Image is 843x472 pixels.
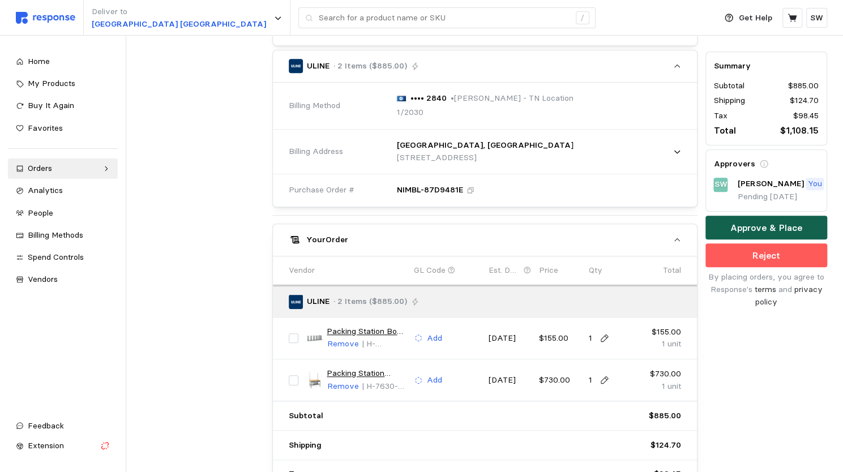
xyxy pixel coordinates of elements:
p: $1,108.15 [780,124,819,138]
p: $124.70 [790,95,819,108]
button: YourOrder [273,224,697,256]
button: Add [414,374,443,387]
span: My Products [28,78,75,88]
p: Total [714,124,736,138]
p: • [PERSON_NAME] - TN Location [451,92,574,105]
a: Analytics [8,181,118,201]
p: $124.70 [651,439,681,452]
span: Extension [28,440,64,450]
p: [DATE] [489,332,530,345]
a: Buy It Again [8,96,118,116]
p: 1 unit [639,338,681,350]
p: Get Help [739,12,772,24]
span: Spend Controls [28,252,84,262]
a: Home [8,52,118,72]
p: By placing orders, you agree to Response's and [705,272,827,308]
p: [PERSON_NAME] [738,178,804,191]
a: Packing Station Starter Table - 60 x 36", Composite Wood Top [327,367,405,380]
span: Billing Address [289,145,343,158]
span: | H-7630-WOOD [362,381,404,404]
button: Get Help [718,7,779,29]
div: / [576,11,589,25]
a: Spend Controls [8,247,118,268]
p: Add [427,374,442,387]
span: Feedback [28,420,64,431]
button: Extension [8,436,118,456]
p: Subtotal [714,80,744,93]
div: Orders [28,162,98,175]
img: H-7630-WOOD [306,372,323,388]
img: svg%3e [16,12,75,24]
span: Home [28,56,50,66]
p: Remove [327,338,359,350]
img: H-7632 [306,330,323,346]
span: People [28,208,53,218]
p: Add [427,332,442,345]
p: 1 unit [639,380,681,393]
span: Purchase Order # [289,184,354,196]
img: svg%3e [396,95,406,102]
input: Search for a product name or SKU [319,8,570,28]
p: Vendor [289,264,315,277]
a: Orders [8,158,118,179]
p: [GEOGRAPHIC_DATA], [GEOGRAPHIC_DATA] [396,139,573,152]
button: ULINE· 2 Items ($885.00) [273,50,697,82]
p: · 2 Items ($885.00) [333,295,407,308]
p: $730.00 [539,374,581,387]
p: Shipping [714,95,745,108]
a: People [8,203,118,224]
span: Favorites [28,123,63,133]
h5: Your Order [306,234,348,246]
p: Est. Delivery [489,264,521,277]
a: Vendors [8,269,118,290]
p: Deliver to [92,6,266,18]
button: Remove [327,380,360,393]
p: [DATE] [489,374,530,387]
a: Packing Station Box Shelf with Dividers - 60" [327,325,405,338]
p: 1/2030 [396,106,423,119]
p: Remove [327,380,359,393]
p: Reject [752,248,780,263]
p: $155.00 [639,326,681,338]
p: Approve & Place [730,221,802,235]
p: 1 [589,332,592,345]
span: Billing Methods [28,230,83,240]
span: Billing Method [289,100,340,112]
p: GL Code [414,264,446,277]
p: $98.45 [793,110,819,122]
button: Add [414,332,443,345]
button: Feedback [8,416,118,436]
p: Total [663,264,681,277]
p: •••• 2840 [410,92,447,105]
a: My Products [8,74,118,94]
a: Favorites [8,118,118,139]
p: Price [539,264,558,277]
p: ULINE [307,295,330,308]
button: Approve & Place [705,216,827,240]
p: $155.00 [539,332,581,345]
p: You [808,178,822,191]
p: [STREET_ADDRESS] [396,152,573,164]
p: · 2 Items ($885.00) [333,60,407,72]
p: Pending [DATE] [738,191,819,204]
button: SW [806,8,827,28]
p: SW [810,12,823,24]
p: Tax [714,110,728,122]
a: terms [754,284,776,294]
p: [GEOGRAPHIC_DATA] [GEOGRAPHIC_DATA] [92,18,266,31]
p: $885.00 [649,410,681,422]
span: | H-7632 [362,338,382,361]
span: Analytics [28,185,63,195]
p: $885.00 [788,80,819,93]
span: Vendors [28,274,58,284]
h5: Approvers [714,158,755,170]
p: SW [714,179,727,191]
p: Shipping [289,439,322,452]
div: ULINE· 2 Items ($885.00) [273,83,697,207]
p: 1 [589,374,592,387]
h5: Summary [714,60,819,72]
button: Remove [327,337,360,351]
span: Buy It Again [28,100,74,110]
p: Qty [589,264,602,277]
p: $730.00 [639,368,681,380]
